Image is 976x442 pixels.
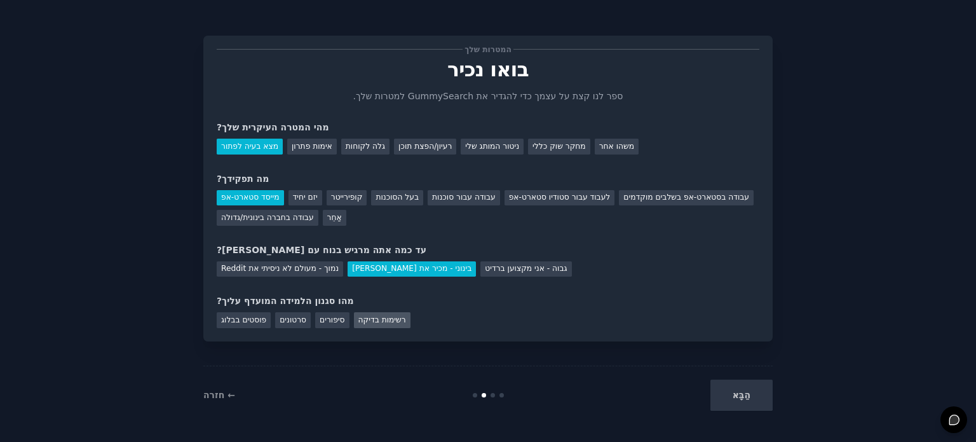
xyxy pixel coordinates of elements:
font: מייסד סטארט-אפ [221,193,280,202]
font: לעבוד עבור סטודיו סטארט-אפ [509,193,611,202]
font: המטרות שלך [464,45,512,54]
font: פוסטים בבלוג [221,315,266,324]
font: גלה לקוחות [346,142,385,151]
font: רשימות בדיקה [358,315,406,324]
font: בואו נכיר [447,58,529,81]
font: עבודה בסטארט-אפ בשלבים מוקדמים [623,193,749,202]
font: נמוך - מעולם לא ניסיתי את Reddit [221,264,339,273]
font: יזם יחיד [293,193,318,202]
font: מצא בעיה לפתור [221,142,278,151]
font: גבוה - אני מקצוען ברדיט [485,264,567,273]
font: ספר לנו קצת על עצמך כדי להגדיר את GummySearch למטרות שלך. [353,91,623,101]
font: מה תפקידך? [217,174,269,184]
font: סרטונים [280,315,306,324]
font: ניטור המותג שלי [465,142,519,151]
font: בעל הסוכנות [376,193,419,202]
a: ← חזרה [203,390,235,400]
font: רעיון/הפצת תוכן [398,142,452,151]
font: מחקר שוק כללי [532,142,586,151]
font: אימות פתרון [292,142,332,151]
font: עבודה בחברה בינונית/גדולה [221,213,314,222]
font: קופירייטר [331,193,363,202]
font: מהי המטרה העיקרית שלך? [217,122,329,132]
font: בינוני - מכיר את [PERSON_NAME] [352,264,471,273]
font: עד כמה אתה מרגיש בנוח עם [PERSON_NAME]? [217,245,426,255]
font: עבודה עבור סוכנות [432,193,496,202]
font: מהו סגנון הלמידה המועדף עליך? [217,296,354,306]
font: אַחֵר [327,213,342,222]
font: משהו אחר [599,142,634,151]
font: סיפורים [320,315,344,324]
